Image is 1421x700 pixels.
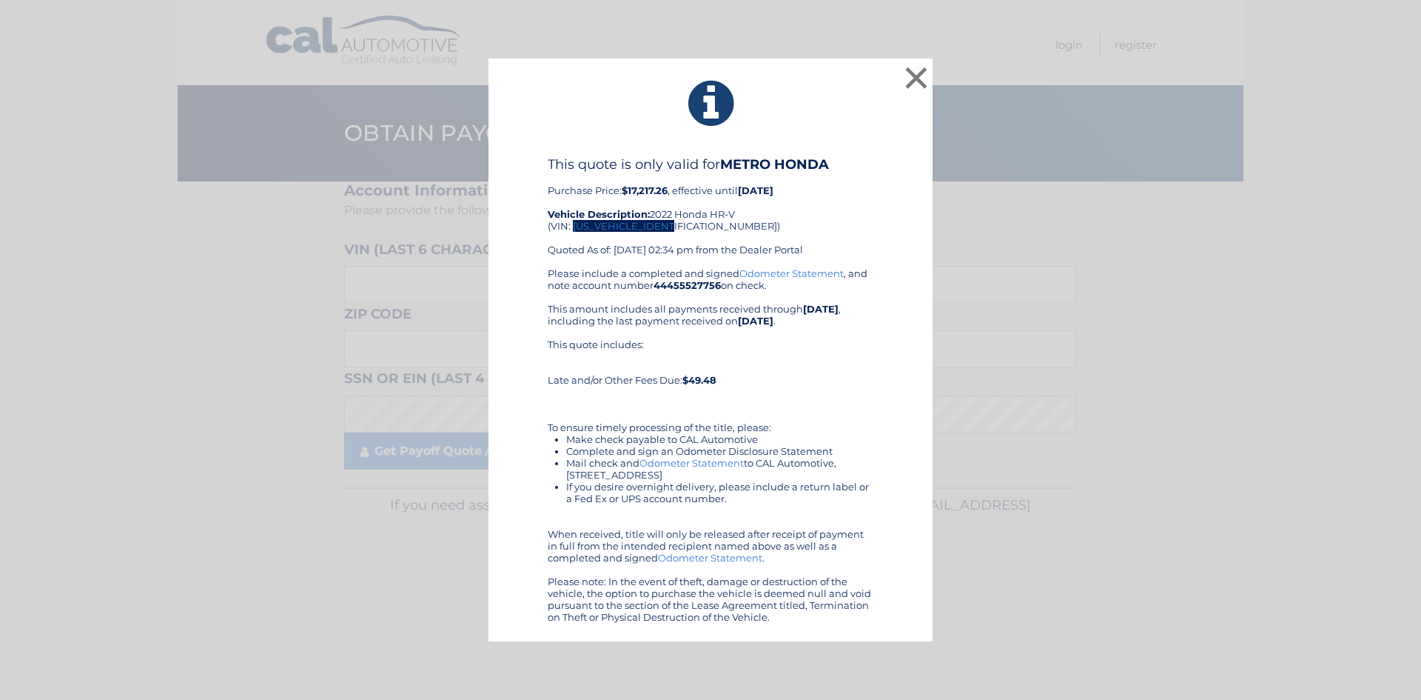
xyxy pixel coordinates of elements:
[739,267,844,279] a: Odometer Statement
[738,184,773,196] b: [DATE]
[548,156,873,173] h4: This quote is only valid for
[901,63,931,93] button: ×
[548,156,873,267] div: Purchase Price: , effective until 2022 Honda HR-V (VIN: [US_VEHICLE_IDENTIFICATION_NUMBER]) Quote...
[566,457,873,481] li: Mail check and to CAL Automotive, [STREET_ADDRESS]
[622,184,668,196] b: $17,217.26
[548,208,650,220] strong: Vehicle Description:
[738,315,773,327] b: [DATE]
[720,156,829,173] b: METRO HONDA
[639,457,744,469] a: Odometer Statement
[548,267,873,623] div: Please include a completed and signed , and note account number on check. This amount includes al...
[803,303,839,315] b: [DATE]
[548,339,873,386] div: This quote includes: Late and/or Other Fees Due:
[682,374,716,386] b: $49.48
[658,552,762,564] a: Odometer Statement
[654,279,721,291] b: 44455527756
[566,445,873,457] li: Complete and sign an Odometer Disclosure Statement
[566,481,873,504] li: If you desire overnight delivery, please include a return label or a Fed Ex or UPS account number.
[566,433,873,445] li: Make check payable to CAL Automotive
